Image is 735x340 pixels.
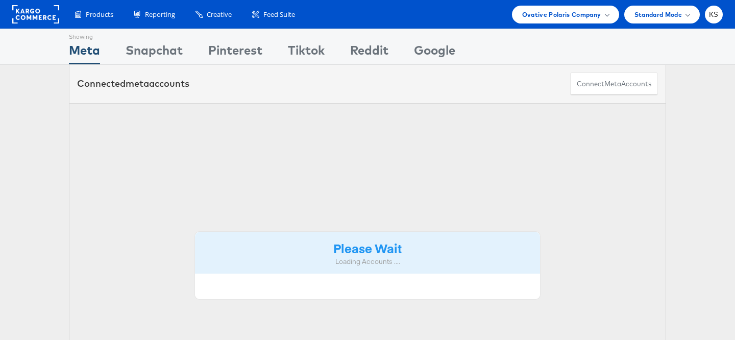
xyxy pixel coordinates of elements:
span: meta [604,79,621,89]
span: Products [86,10,113,19]
strong: Please Wait [333,239,402,256]
div: Loading Accounts .... [203,257,532,266]
span: Reporting [145,10,175,19]
div: Connected accounts [77,77,189,90]
div: Pinterest [208,41,262,64]
div: Reddit [350,41,388,64]
span: Standard Mode [634,9,682,20]
div: Meta [69,41,100,64]
div: Tiktok [288,41,325,64]
div: Snapchat [126,41,183,64]
span: Ovative Polaris Company [522,9,601,20]
div: Google [414,41,455,64]
span: meta [126,78,149,89]
span: KS [709,11,719,18]
div: Showing [69,29,100,41]
span: Creative [207,10,232,19]
span: Feed Suite [263,10,295,19]
button: ConnectmetaAccounts [570,72,658,95]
